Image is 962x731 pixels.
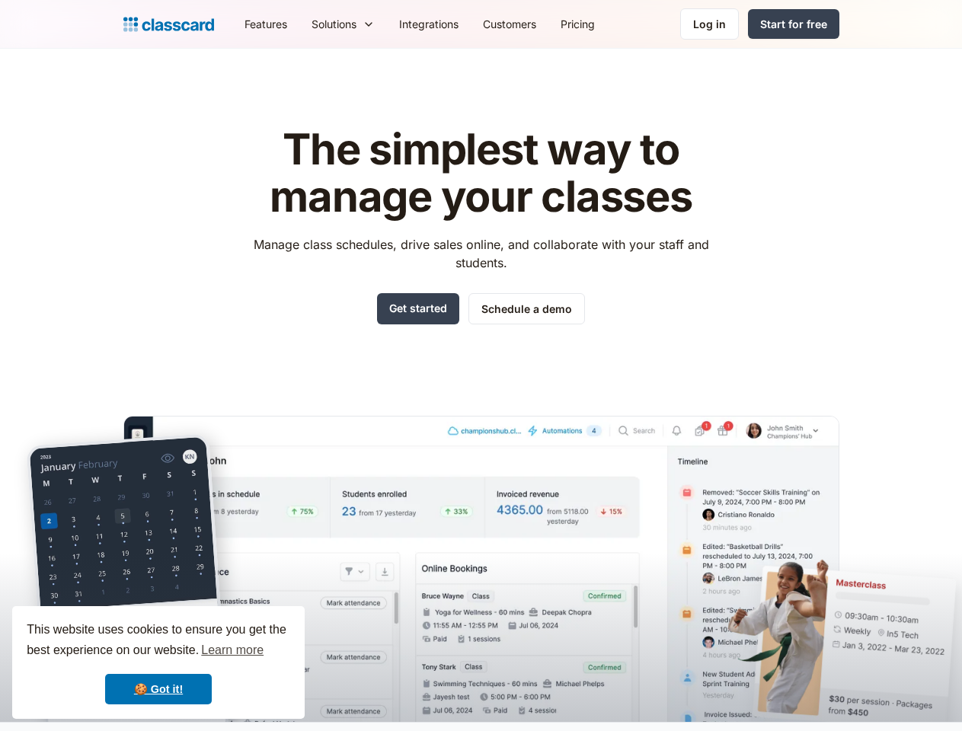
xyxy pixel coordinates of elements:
[760,16,827,32] div: Start for free
[12,606,305,719] div: cookieconsent
[299,7,387,41] div: Solutions
[27,621,290,662] span: This website uses cookies to ensure you get the best experience on our website.
[693,16,726,32] div: Log in
[387,7,471,41] a: Integrations
[312,16,356,32] div: Solutions
[123,14,214,35] a: home
[471,7,548,41] a: Customers
[232,7,299,41] a: Features
[199,639,266,662] a: learn more about cookies
[105,674,212,704] a: dismiss cookie message
[680,8,739,40] a: Log in
[239,235,723,272] p: Manage class schedules, drive sales online, and collaborate with your staff and students.
[239,126,723,220] h1: The simplest way to manage your classes
[468,293,585,324] a: Schedule a demo
[748,9,839,39] a: Start for free
[377,293,459,324] a: Get started
[548,7,607,41] a: Pricing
